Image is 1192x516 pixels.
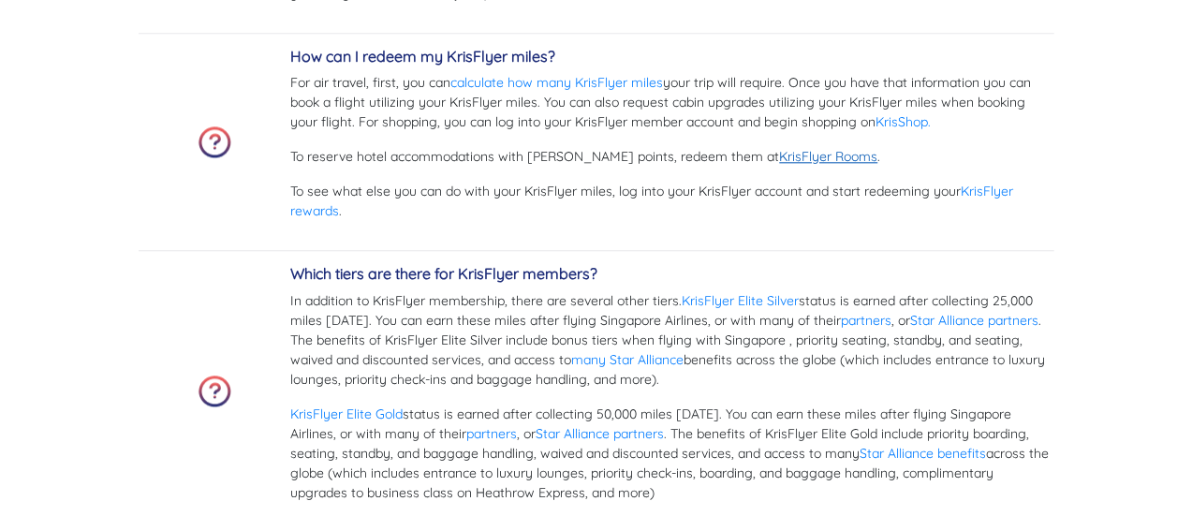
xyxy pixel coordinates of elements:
p: status is earned after collecting 50,000 miles [DATE]. You can earn these miles after flying Sing... [291,405,1054,503]
a: KrisFlyer rewards [291,183,1014,219]
a: calculate how many KrisFlyer miles [451,74,664,91]
a: partners [842,312,892,329]
img: faq-icon.png [199,126,231,158]
a: KrisFlyer Elite Gold [291,405,404,422]
a: KrisFlyer Rooms [780,148,878,165]
a: Star Alliance partners [911,312,1039,329]
p: To reserve hotel accommodations with [PERSON_NAME] points, redeem them at . [291,147,1054,167]
p: To see what else you can do with your KrisFlyer miles, log into your KrisFlyer account and start ... [291,182,1054,221]
p: In addition to KrisFlyer membership, there are several other tiers. status is earned after collec... [291,291,1054,390]
a: many Star Alliance [572,351,684,368]
h5: How can I redeem my KrisFlyer miles? [291,48,1054,66]
img: faq-icon.png [199,376,231,407]
a: KrisFlyer Elite Silver [683,292,800,309]
p: For air travel, first, you can your trip will require. Once you have that information you can boo... [291,73,1054,132]
a: partners [467,425,518,442]
a: Star Alliance benefits [861,445,987,462]
h5: Which tiers are there for KrisFlyer members? [291,265,1054,283]
a: KrisShop. [876,113,932,130]
a: Star Alliance partners [537,425,665,442]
